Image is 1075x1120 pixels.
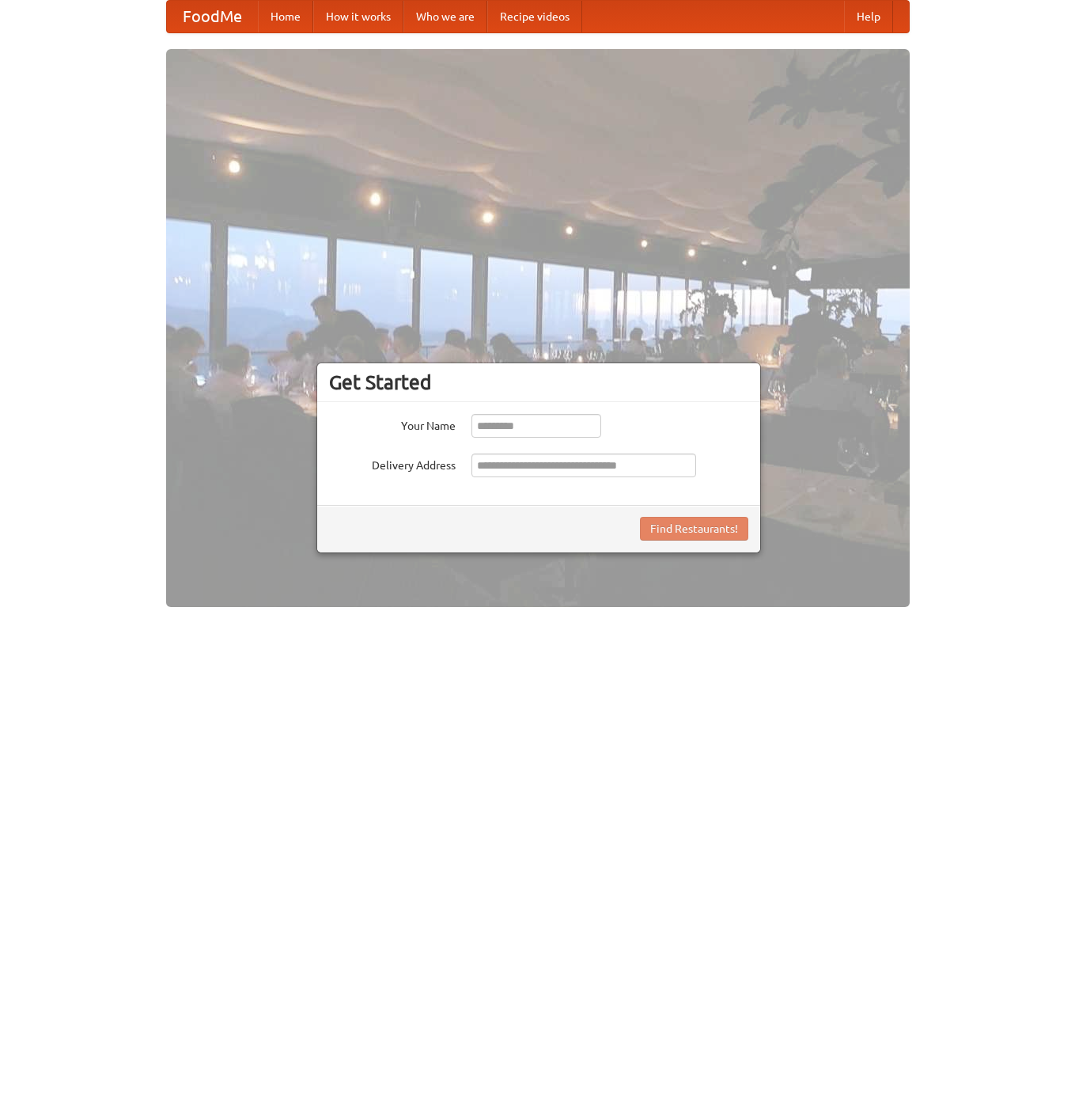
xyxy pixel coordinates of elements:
[329,414,456,434] label: Your Name
[258,1,313,32] a: Home
[329,454,456,473] label: Delivery Address
[403,1,487,32] a: Who we are
[487,1,582,32] a: Recipe videos
[844,1,893,32] a: Help
[167,1,258,32] a: FoodMe
[329,370,748,394] h3: Get Started
[640,517,748,541] button: Find Restaurants!
[313,1,403,32] a: How it works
